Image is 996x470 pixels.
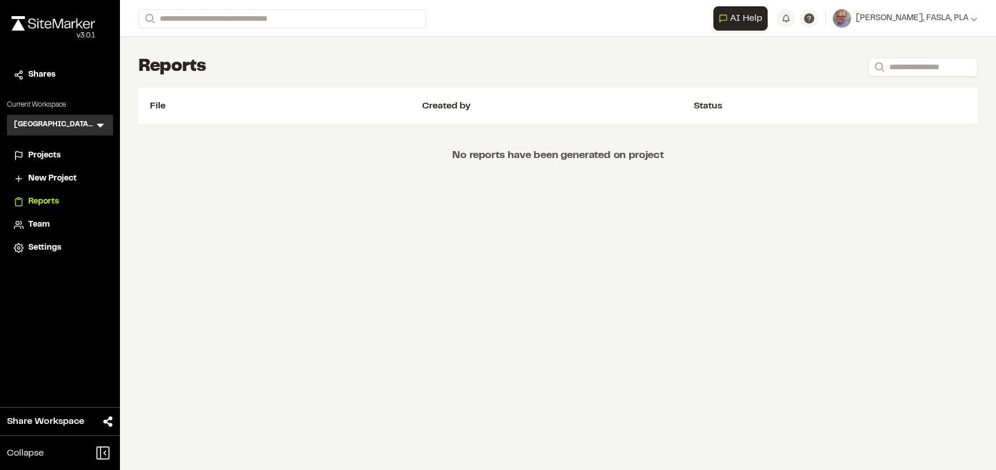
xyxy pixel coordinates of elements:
a: Team [14,219,106,231]
button: Open AI Assistant [713,6,768,31]
a: Projects [14,149,106,162]
div: Oh geez...please don't... [12,31,95,41]
span: [PERSON_NAME], FASLA, PLA [856,12,968,25]
img: User [833,9,851,28]
h1: Reports [138,55,206,78]
a: Shares [14,69,106,81]
button: [PERSON_NAME], FASLA, PLA [833,9,978,28]
span: Team [28,219,50,231]
img: rebrand.png [12,16,95,31]
p: Current Workspace [7,100,113,110]
button: Search [868,58,889,77]
div: Open AI Assistant [713,6,772,31]
span: Share Workspace [7,415,84,428]
button: Search [138,9,159,28]
h3: [GEOGRAPHIC_DATA][US_STATE] SEAS-EAS 688 Site Planning and Design [14,119,95,131]
a: Settings [14,242,106,254]
div: Created by [422,99,694,113]
a: New Project [14,172,106,185]
span: New Project [28,172,77,185]
p: No reports have been generated on project [452,125,664,187]
span: Reports [28,195,59,208]
span: Settings [28,242,61,254]
a: Reports [14,195,106,208]
div: File [150,99,422,113]
span: Projects [28,149,61,162]
span: Collapse [7,446,44,460]
span: AI Help [730,12,762,25]
div: Status [694,99,966,113]
span: Shares [28,69,55,81]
